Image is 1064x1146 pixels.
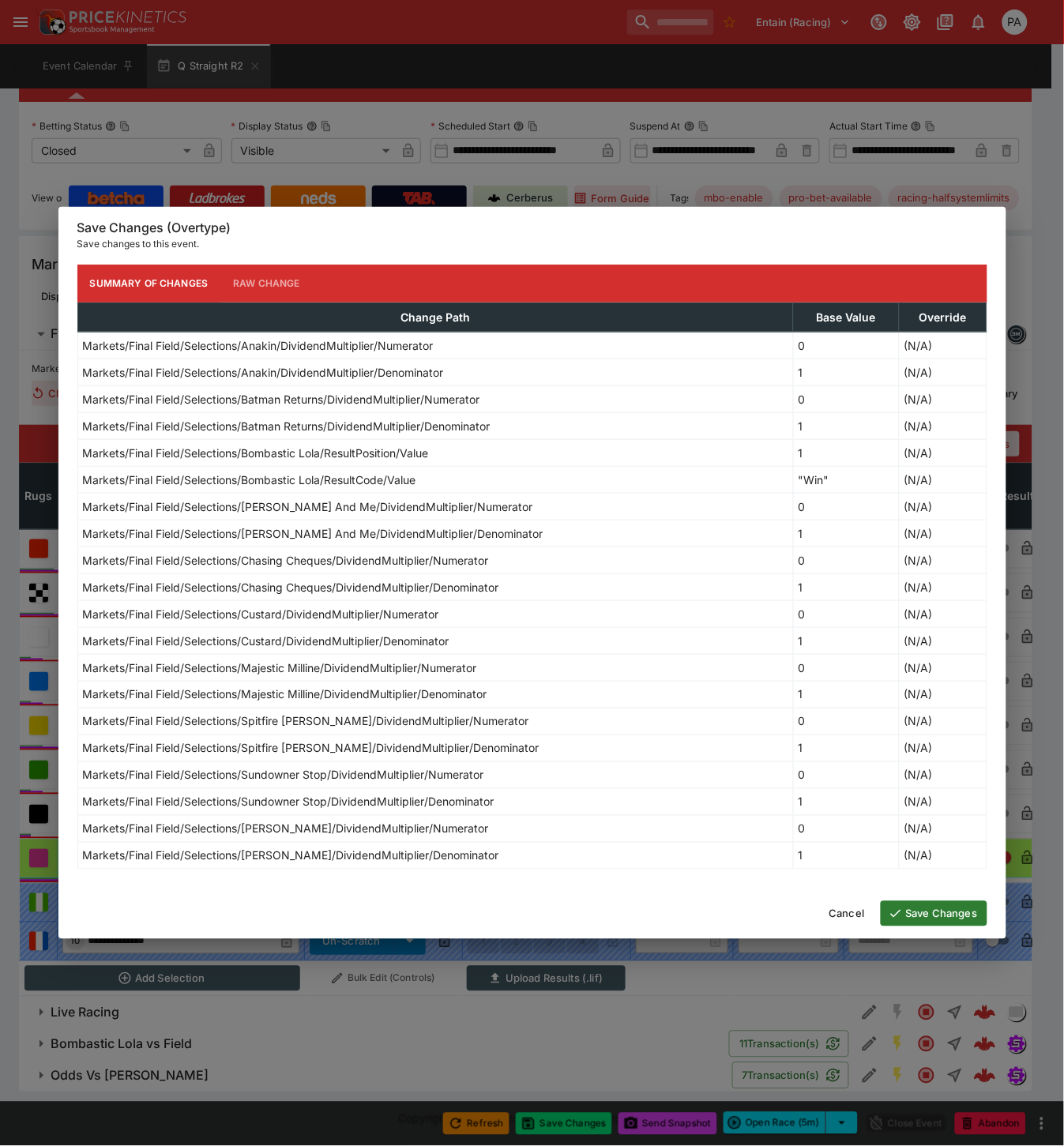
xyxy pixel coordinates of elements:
[899,681,987,708] td: (N/A)
[793,302,899,332] th: Base Value
[820,901,874,926] button: Cancel
[83,713,529,730] p: Markets/Final Field/Selections/Spitfire [PERSON_NAME]/DividendMultiplier/Numerator
[793,735,899,761] td: 1
[793,708,899,735] td: 0
[83,498,533,515] p: Markets/Final Field/Selections/[PERSON_NAME] And Me/DividendMultiplier/Numerator
[83,418,491,434] p: Markets/Final Field/Selections/Batman Returns/DividendMultiplier/Denominator
[899,735,987,761] td: (N/A)
[899,600,987,627] td: (N/A)
[793,761,899,788] td: 0
[793,359,899,385] td: 1
[899,788,987,815] td: (N/A)
[77,265,221,302] button: Summary of Changes
[83,821,489,837] p: Markets/Final Field/Selections/[PERSON_NAME]/DividendMultiplier/Numerator
[899,332,987,359] td: (N/A)
[899,493,987,520] td: (N/A)
[793,493,899,520] td: 0
[899,520,987,547] td: (N/A)
[83,767,484,783] p: Markets/Final Field/Selections/Sundowner Stop/DividendMultiplier/Numerator
[83,847,499,864] p: Markets/Final Field/Selections/[PERSON_NAME]/DividendMultiplier/Denominator
[83,337,434,354] p: Markets/Final Field/Selections/Anakin/DividendMultiplier/Numerator
[899,708,987,735] td: (N/A)
[793,547,899,573] td: 0
[77,236,987,252] p: Save changes to this event.
[83,659,477,676] p: Markets/Final Field/Selections/Majestic Milline/DividendMultiplier/Numerator
[83,391,480,408] p: Markets/Final Field/Selections/Batman Returns/DividendMultiplier/Numerator
[220,265,313,302] button: Raw Change
[899,654,987,681] td: (N/A)
[83,740,540,757] p: Markets/Final Field/Selections/Spitfire [PERSON_NAME]/DividendMultiplier/Denominator
[793,439,899,466] td: 1
[899,302,987,332] th: Override
[793,654,899,681] td: 0
[899,359,987,385] td: (N/A)
[83,794,494,810] p: Markets/Final Field/Selections/Sundowner Stop/DividendMultiplier/Denominator
[793,681,899,708] td: 1
[899,842,987,869] td: (N/A)
[793,842,899,869] td: 1
[793,332,899,359] td: 0
[899,439,987,466] td: (N/A)
[793,385,899,412] td: 0
[793,627,899,654] td: 1
[899,815,987,842] td: (N/A)
[83,445,429,461] p: Markets/Final Field/Selections/Bombastic Lola/ResultPosition/Value
[899,627,987,654] td: (N/A)
[83,606,439,622] p: Markets/Final Field/Selections/Custard/DividendMultiplier/Numerator
[83,552,489,569] p: Markets/Final Field/Selections/Chasing Cheques/DividendMultiplier/Numerator
[83,364,444,381] p: Markets/Final Field/Selections/Anakin/DividendMultiplier/Denominator
[899,761,987,788] td: (N/A)
[793,520,899,547] td: 1
[793,815,899,842] td: 0
[793,600,899,627] td: 0
[83,472,416,488] p: Markets/Final Field/Selections/Bombastic Lola/ResultCode/Value
[899,385,987,412] td: (N/A)
[793,412,899,439] td: 1
[77,220,987,236] h6: Save Changes (Overtype)
[77,302,793,332] th: Change Path
[83,579,499,596] p: Markets/Final Field/Selections/Chasing Cheques/DividendMultiplier/Denominator
[83,686,487,703] p: Markets/Final Field/Selections/Majestic Milline/DividendMultiplier/Denominator
[793,573,899,600] td: 1
[83,525,543,542] p: Markets/Final Field/Selections/[PERSON_NAME] And Me/DividendMultiplier/Denominator
[899,466,987,493] td: (N/A)
[881,901,987,926] button: Save Changes
[899,412,987,439] td: (N/A)
[793,466,899,493] td: "Win"
[793,788,899,815] td: 1
[83,633,449,649] p: Markets/Final Field/Selections/Custard/DividendMultiplier/Denominator
[899,573,987,600] td: (N/A)
[899,547,987,573] td: (N/A)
